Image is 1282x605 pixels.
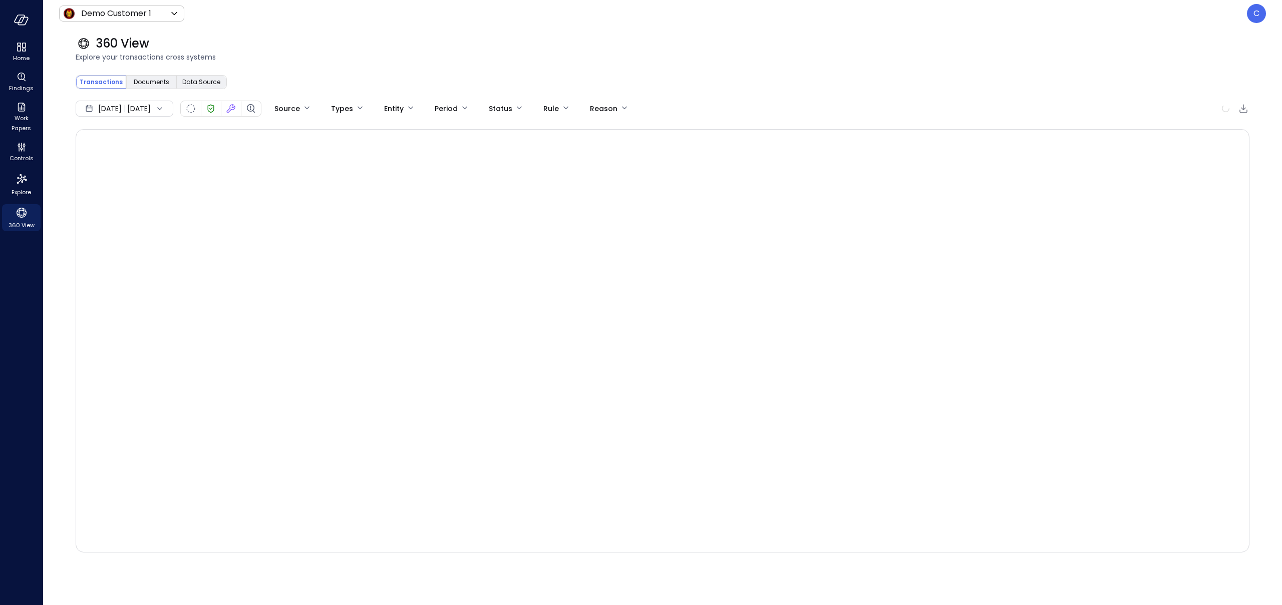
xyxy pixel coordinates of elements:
span: 360 View [9,220,35,230]
span: [DATE] [98,103,122,114]
div: Findings [2,70,41,94]
div: Source [274,100,300,117]
div: Finding [245,103,257,115]
img: Icon [63,8,75,20]
span: Home [13,53,30,63]
span: Data Source [182,77,220,87]
span: Explore [12,187,31,197]
p: Demo Customer 1 [81,8,151,20]
div: Period [435,100,458,117]
div: Verified [205,103,217,115]
span: Controls [10,153,34,163]
span: Explore your transactions cross systems [76,52,1249,63]
span: Work Papers [6,113,37,133]
div: Work Papers [2,100,41,134]
div: Explore [2,170,41,198]
span: Documents [134,77,169,87]
div: Types [331,100,353,117]
p: C [1253,8,1259,20]
div: Rule [543,100,559,117]
div: Fixed [225,103,237,115]
div: Chris Wallace [1247,4,1266,23]
div: Entity [384,100,404,117]
span: calculating... [1221,104,1230,113]
span: Findings [9,83,34,93]
div: Home [2,40,41,64]
div: Status [489,100,512,117]
span: Transactions [80,77,123,87]
div: Reason [590,100,617,117]
div: Not Scanned [186,104,195,113]
span: 360 View [96,36,149,52]
div: 360 View [2,204,41,231]
div: Controls [2,140,41,164]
